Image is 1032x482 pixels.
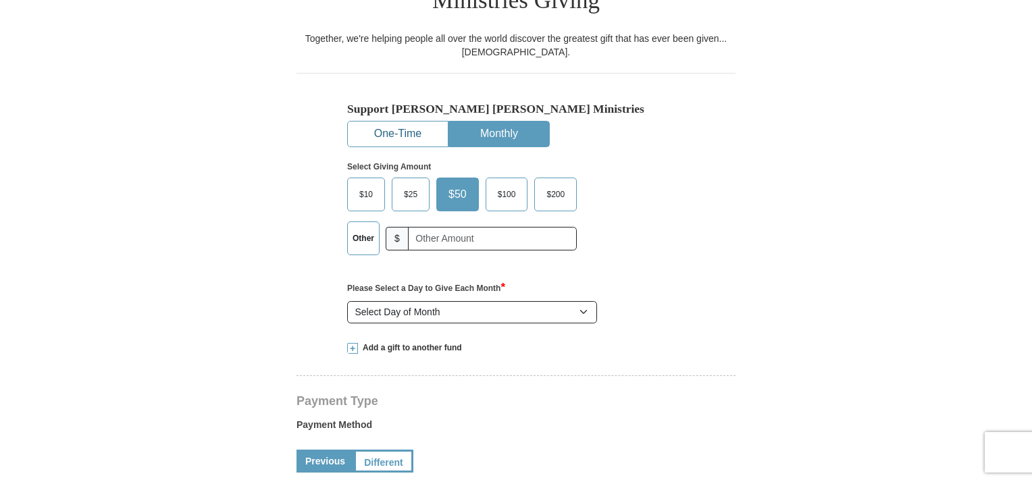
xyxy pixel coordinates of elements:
[386,227,409,250] span: $
[347,102,685,116] h5: Support [PERSON_NAME] [PERSON_NAME] Ministries
[540,184,571,205] span: $200
[491,184,523,205] span: $100
[348,122,448,146] button: One-Time
[449,122,549,146] button: Monthly
[296,450,354,473] a: Previous
[296,396,736,406] h4: Payment Type
[354,450,413,473] a: Different
[347,284,505,293] strong: Please Select a Day to Give Each Month
[358,342,462,354] span: Add a gift to another fund
[348,222,379,255] label: Other
[442,184,473,205] span: $50
[408,227,577,250] input: Other Amount
[353,184,380,205] span: $10
[296,418,736,438] label: Payment Method
[397,184,424,205] span: $25
[347,162,431,171] strong: Select Giving Amount
[296,32,736,59] div: Together, we're helping people all over the world discover the greatest gift that has ever been g...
